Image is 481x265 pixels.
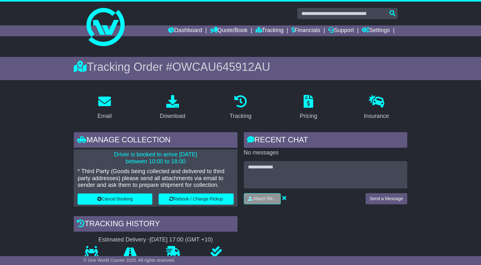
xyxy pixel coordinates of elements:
[78,151,233,165] p: Driver is booked to arrive [DATE] between 10:00 to 18:00
[83,258,175,263] span: © One World Courier 2025. All rights reserved.
[244,132,407,149] div: RECENT CHAT
[362,25,390,36] a: Settings
[168,25,202,36] a: Dashboard
[292,25,320,36] a: Financials
[364,112,389,120] div: Insurance
[328,25,354,36] a: Support
[366,193,407,204] button: Send a Message
[300,112,317,120] div: Pricing
[74,132,237,149] div: Manage collection
[74,236,237,243] div: Estimated Delivery -
[244,149,407,156] p: No messages
[93,93,116,123] a: Email
[74,216,237,233] div: Tracking history
[98,112,112,120] div: Email
[225,93,255,123] a: Tracking
[296,93,321,123] a: Pricing
[210,25,248,36] a: Quote/Book
[230,112,251,120] div: Tracking
[78,194,152,205] button: Cancel Booking
[256,25,284,36] a: Tracking
[160,112,185,120] div: Download
[149,236,213,243] div: [DATE] 17:00 (GMT +10)
[172,60,270,73] span: OWCAU645912AU
[74,60,407,74] div: Tracking Order #
[78,168,233,189] p: * Third Party (Goods being collected and delivered to third party addresses) please send all atta...
[360,93,393,123] a: Insurance
[159,194,233,205] button: Rebook / Change Pickup
[156,93,189,123] a: Download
